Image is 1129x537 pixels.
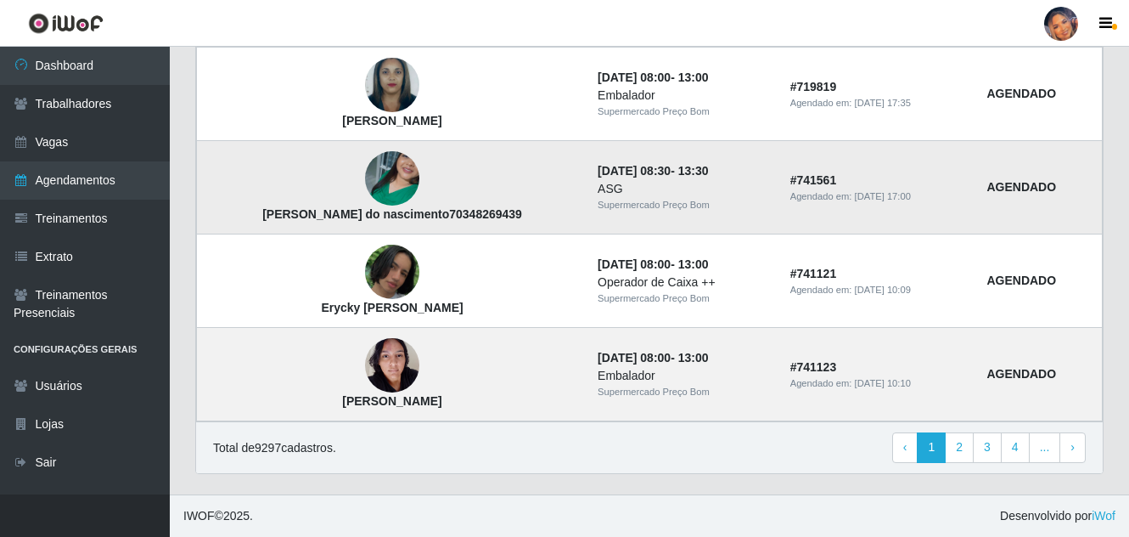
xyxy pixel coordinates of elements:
a: 3 [973,432,1002,463]
div: Agendado em: [790,189,967,204]
div: Agendado em: [790,376,967,391]
time: [DATE] 10:10 [855,378,911,388]
time: [DATE] 08:00 [598,257,671,271]
strong: - [598,351,708,365]
div: Supermercado Preço Bom [598,105,770,119]
a: 1 [917,432,946,463]
strong: AGENDADO [986,87,1056,100]
strong: # 741121 [790,267,837,280]
div: ASG [598,180,770,198]
time: [DATE] 08:30 [598,164,671,178]
div: Agendado em: [790,283,967,297]
strong: AGENDADO [986,367,1056,381]
strong: # 741123 [790,360,837,374]
img: Erycky Gabriel Brito De Lima [365,245,419,300]
span: Desenvolvido por [1000,507,1115,525]
time: 13:00 [678,257,709,271]
time: [DATE] 08:00 [598,351,671,365]
div: Agendado em: [790,96,967,110]
strong: Erycky [PERSON_NAME] [321,301,463,314]
span: › [1070,440,1075,454]
div: Supermercado Preço Bom [598,291,770,306]
strong: [PERSON_NAME] [342,114,441,127]
a: iWof [1092,509,1115,523]
nav: pagination [892,432,1086,463]
span: ‹ [903,440,907,454]
img: CoreUI Logo [28,13,104,34]
img: Maria Clara Dias Pereira dos Santos [365,330,419,402]
strong: # 741561 [790,173,837,187]
a: 2 [945,432,974,463]
strong: # 719819 [790,80,837,93]
strong: - [598,164,708,178]
a: Next [1059,432,1086,463]
div: Operador de Caixa ++ [598,274,770,291]
span: IWOF [183,509,215,523]
strong: [PERSON_NAME] [342,394,441,408]
div: Embalador [598,87,770,105]
time: [DATE] 17:35 [855,98,911,108]
strong: - [598,257,708,271]
strong: AGENDADO [986,274,1056,287]
div: Supermercado Preço Bom [598,385,770,399]
time: [DATE] 10:09 [855,285,911,295]
time: [DATE] 08:00 [598,71,671,84]
div: Supermercado Preço Bom [598,198,770,212]
strong: AGENDADO [986,180,1056,194]
strong: - [598,71,708,84]
span: © 2025 . [183,507,253,525]
a: 4 [1001,432,1030,463]
time: 13:00 [678,71,709,84]
a: Previous [892,432,918,463]
img: Andréa Henriques Pereira [365,50,419,122]
time: 13:00 [678,351,709,365]
p: Total de 9297 cadastros. [213,439,336,457]
time: [DATE] 17:00 [855,191,911,201]
a: ... [1029,432,1061,463]
time: 13:30 [678,164,709,178]
img: Andreza da silva do nascimento70348269439 [365,131,419,228]
div: Embalador [598,367,770,385]
strong: [PERSON_NAME] do nascimento70348269439 [262,207,522,221]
